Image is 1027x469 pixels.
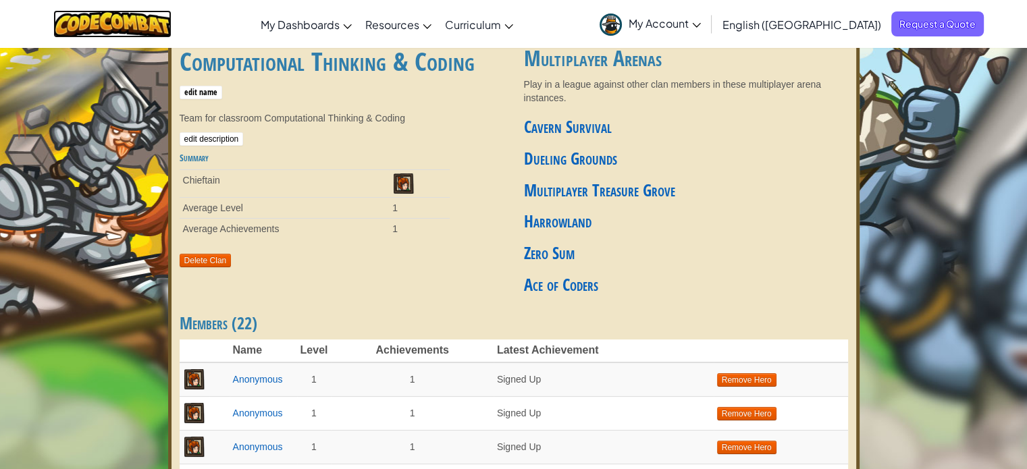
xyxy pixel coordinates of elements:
[524,115,612,138] a: Cavern Survival
[497,441,541,452] span: Signed Up
[600,13,622,36] img: avatar
[233,408,283,418] a: Anonymous
[629,16,701,30] span: My Account
[717,441,776,454] button: Remove Hero
[524,78,848,105] p: Play in a league against other clan members in these multiplayer arena instances.
[233,374,283,385] a: Anonymous
[389,219,449,240] td: 1
[359,6,438,43] a: Resources
[180,198,390,219] td: Average Level
[331,339,493,362] th: Achievements
[716,6,888,43] a: English ([GEOGRAPHIC_DATA])
[180,47,504,105] h1: Computational Thinking & Coding
[717,407,776,420] button: Remove Hero
[180,132,244,146] button: edit description
[183,175,220,186] span: Chieftain
[180,111,504,125] p: Team for classroom Computational Thinking & Coding
[331,396,493,430] td: 1
[180,86,222,99] button: edit name
[297,430,332,464] td: 1
[331,362,493,396] td: 1
[524,47,848,71] h2: Multiplayer Arenas
[524,179,675,202] a: Multiplayer Treasure Grove
[524,242,575,265] a: Zero Sum
[297,362,332,396] td: 1
[180,254,232,267] button: Delete Clan
[232,312,257,335] span: (22)
[261,18,340,32] span: My Dashboards
[524,147,617,170] a: Dueling Grounds
[230,339,297,362] th: Name
[365,18,419,32] span: Resources
[180,153,504,163] h5: Summary
[891,11,984,36] a: Request a Quote
[722,18,881,32] span: English ([GEOGRAPHIC_DATA])
[497,408,541,418] span: Signed Up
[389,198,449,219] td: 1
[593,3,708,45] a: My Account
[254,6,359,43] a: My Dashboards
[53,10,172,38] img: CodeCombat logo
[233,441,283,452] a: Anonymous
[180,312,232,335] span: Members
[524,273,598,296] a: Ace of Coders
[297,339,332,362] th: Level
[494,339,714,362] th: Latest Achievement
[717,373,776,387] button: Remove Hero
[497,374,541,385] span: Signed Up
[524,210,591,233] a: Harrowland
[438,6,520,43] a: Curriculum
[331,430,493,464] td: 1
[297,396,332,430] td: 1
[180,219,390,240] td: Average Achievements
[445,18,501,32] span: Curriculum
